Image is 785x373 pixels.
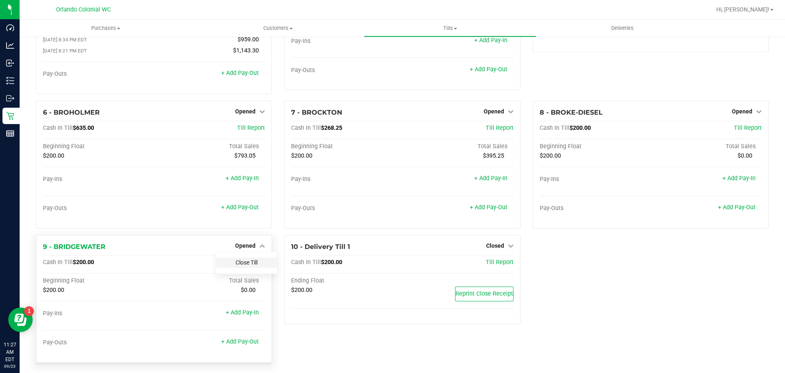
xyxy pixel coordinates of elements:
span: Opened [484,108,504,115]
span: Cash In Till [43,124,73,131]
span: $1,143.30 [233,47,259,54]
inline-svg: Inventory [6,77,14,85]
a: Till Report [486,124,514,131]
a: + Add Pay-In [226,309,259,316]
div: Pay-Ins [43,310,154,317]
span: [DATE] 8:21 PM EDT [43,48,87,54]
span: $395.25 [483,152,504,159]
span: Opened [732,108,752,115]
a: + Add Pay-Out [221,204,259,211]
span: $0.00 [241,287,256,294]
span: Reprint Close Receipt [455,290,513,297]
span: Cash In Till [43,259,73,266]
span: 8 - BROKE-DIESEL [540,109,603,116]
div: Total Sales [402,143,514,150]
span: $793.05 [234,152,256,159]
div: Pay-Ins [540,176,651,183]
span: Cash In Till [291,259,321,266]
span: Deliveries [600,25,645,32]
inline-svg: Outbound [6,94,14,102]
span: Customers [192,25,363,32]
div: Pay-Outs [43,339,154,346]
span: $200.00 [321,259,342,266]
span: $635.00 [73,124,94,131]
inline-svg: Analytics [6,41,14,50]
span: Orlando Colonial WC [56,6,111,13]
span: Hi, [PERSON_NAME]! [716,6,769,13]
a: + Add Pay-In [226,175,259,182]
div: Beginning Float [291,143,402,150]
inline-svg: Reports [6,129,14,138]
a: Till Report [237,124,265,131]
div: Pay-Ins [43,176,154,183]
a: Till Report [734,124,762,131]
span: $200.00 [43,152,64,159]
a: + Add Pay-In [474,175,507,182]
iframe: Resource center unread badge [24,306,34,316]
a: + Add Pay-Out [470,66,507,73]
span: $200.00 [570,124,591,131]
span: $200.00 [291,152,312,159]
span: Purchases [20,25,192,32]
a: + Add Pay-In [474,37,507,44]
span: 9 - BRIDGEWATER [43,243,105,251]
span: $200.00 [291,287,312,294]
span: $959.00 [238,36,259,43]
div: Pay-Outs [540,205,651,212]
span: Tills [364,25,536,32]
div: Total Sales [154,277,265,285]
span: Opened [235,242,256,249]
a: Close Till [235,259,258,266]
span: $200.00 [43,287,64,294]
inline-svg: Retail [6,112,14,120]
a: Purchases [20,20,192,37]
div: Pay-Outs [43,70,154,78]
div: Pay-Ins [291,38,402,45]
span: Cash In Till [291,124,321,131]
p: 09/23 [4,363,16,369]
div: Pay-Outs [291,205,402,212]
p: 11:27 AM EDT [4,341,16,363]
div: Beginning Float [43,143,154,150]
div: Beginning Float [540,143,651,150]
span: Cash In Till [540,124,570,131]
a: + Add Pay-Out [470,204,507,211]
span: $200.00 [73,259,94,266]
button: Reprint Close Receipt [455,287,514,301]
div: Pay-Outs [291,67,402,74]
a: + Add Pay-In [722,175,756,182]
span: 10 - Delivery Till 1 [291,243,350,251]
div: Beginning Float [43,277,154,285]
span: 6 - BROHOLMER [43,109,100,116]
span: Opened [235,108,256,115]
div: Total Sales [650,143,762,150]
div: Pay-Ins [291,176,402,183]
span: 7 - BROCKTON [291,109,342,116]
span: [DATE] 8:34 PM EDT [43,37,87,43]
inline-svg: Dashboard [6,24,14,32]
div: Pay-Outs [43,205,154,212]
a: Till Report [486,259,514,266]
iframe: Resource center [8,307,33,332]
a: + Add Pay-Out [221,338,259,345]
span: $200.00 [540,152,561,159]
a: Tills [364,20,536,37]
a: + Add Pay-Out [718,204,756,211]
span: Closed [486,242,504,249]
inline-svg: Inbound [6,59,14,67]
div: Ending Float [291,277,402,285]
a: + Add Pay-Out [221,70,259,77]
span: $0.00 [738,152,752,159]
a: Deliveries [536,20,709,37]
div: Total Sales [154,143,265,150]
span: $268.25 [321,124,342,131]
a: Customers [192,20,364,37]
